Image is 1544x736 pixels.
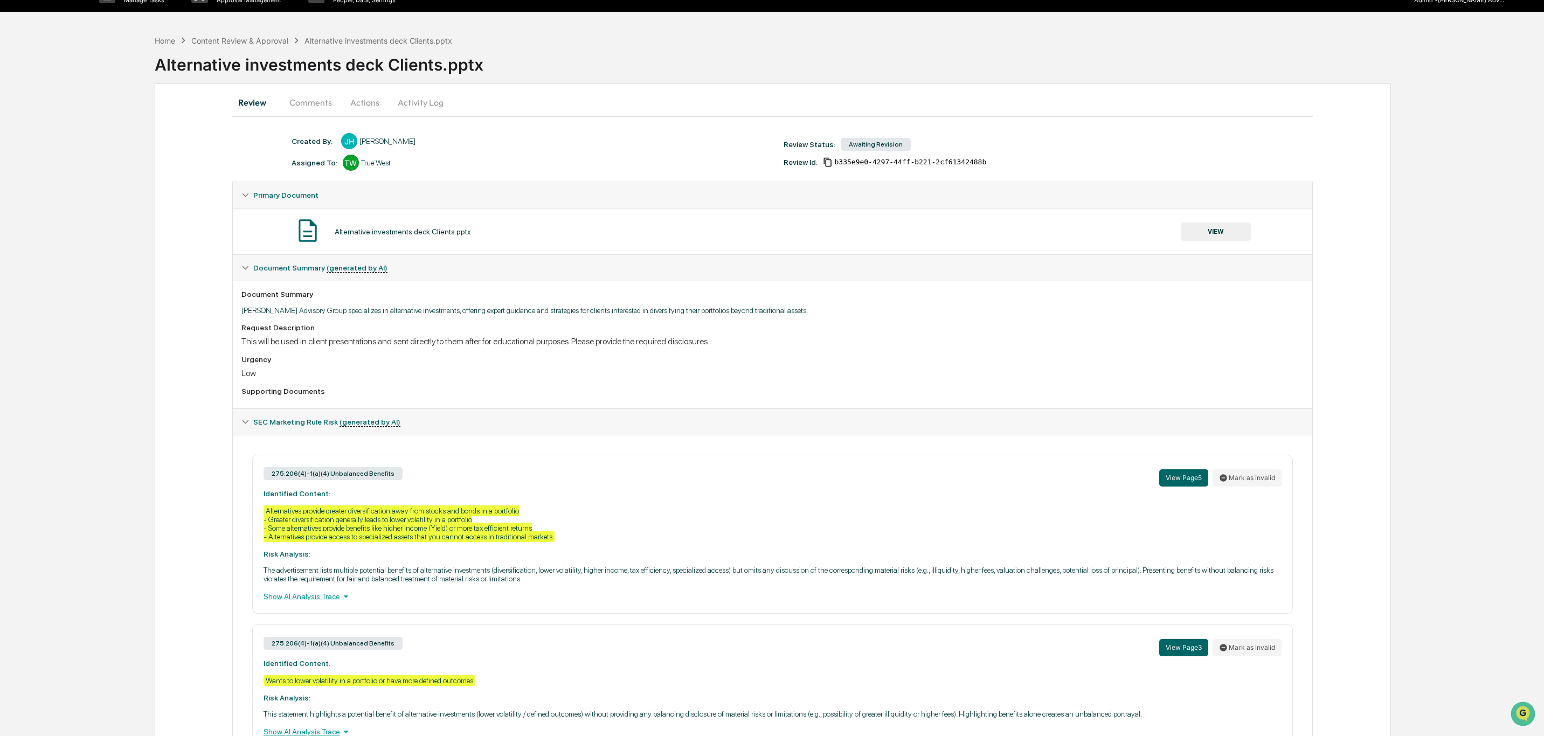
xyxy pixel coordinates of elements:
div: Review Id: [784,158,818,166]
div: Alternatives provide greater diversification away from stocks and bonds in a portfolio - Greater ... [264,505,555,542]
img: Document Icon [294,217,321,244]
span: Pylon [107,183,130,191]
span: Primary Document [253,191,319,199]
p: This statement highlights a potential benefit of alternative investments (lower volatility / defi... [264,710,1282,718]
span: b335e9e0-4297-44ff-b221-2cf61342488b [835,158,987,166]
p: How can we help? [11,23,196,40]
div: JH [341,133,357,149]
strong: Risk Analysis: [264,693,310,702]
a: 🗄️Attestations [74,132,138,151]
div: Supporting Documents [241,387,1304,395]
button: Mark as invalid [1213,469,1282,487]
div: Alternative investments deck Clients.pptx [335,227,471,236]
button: Actions [341,89,389,115]
div: Content Review & Approval [191,36,288,45]
div: 🖐️ [11,137,19,146]
div: Document Summary (generated by AI) [233,255,1313,281]
div: 275.206(4)-1(a)(4) Unbalanced Benefits [264,637,403,650]
iframe: Open customer support [1510,700,1539,730]
p: The advertisement lists multiple potential benefits of alternative investments (diversification, ... [264,566,1282,583]
div: Review Status: [784,140,835,149]
span: Preclearance [22,136,70,147]
button: Mark as invalid [1213,639,1282,656]
div: Request Description [241,323,1304,332]
span: Data Lookup [22,157,68,168]
button: Start new chat [183,86,196,99]
strong: Identified Content: [264,659,330,668]
a: 🖐️Preclearance [6,132,74,151]
strong: Risk Analysis: [264,550,310,558]
div: 🔎 [11,158,19,166]
a: Powered byPylon [76,183,130,191]
span: Document Summary [253,263,387,272]
p: [PERSON_NAME] Advisory Group specializes in alternative investments, offering expert guidance and... [241,306,1304,315]
div: Document Summary (generated by AI) [233,281,1313,408]
div: 275.206(4)-1(a)(4) Unbalanced Benefits [264,467,403,480]
div: Document Summary [241,290,1304,298]
span: Attestations [89,136,134,147]
button: View Page5 [1159,469,1208,487]
div: Assigned To: [292,158,337,167]
u: (generated by AI) [327,263,387,273]
div: 🗄️ [78,137,87,146]
div: Alternative investments deck Clients.pptx [304,36,452,45]
div: Start new chat [37,83,177,94]
img: 1746055101610-c473b297-6a78-478c-a979-82029cc54cd1 [11,83,30,102]
button: Review [232,89,281,115]
div: True West [361,158,391,167]
div: Primary Document [233,208,1313,254]
div: This will be used in client presentations and sent directly to them after for educational purpose... [241,336,1304,346]
span: SEC Marketing Rule Risk [253,418,400,426]
div: Created By: ‎ ‎ [292,137,336,145]
div: Wants to lower volatility in a portfolio or have more defined outcomes [264,675,475,686]
div: We're available if you need us! [37,94,136,102]
button: Comments [281,89,341,115]
strong: Identified Content: [264,489,330,498]
div: Low [241,368,1304,378]
div: secondary tabs example [232,89,1313,115]
div: Awaiting Revision [841,138,911,151]
button: Activity Log [389,89,452,115]
div: Home [155,36,175,45]
div: Primary Document [233,182,1313,208]
div: SEC Marketing Rule Risk (generated by AI) [233,409,1313,435]
a: 🔎Data Lookup [6,152,72,172]
button: View Page3 [1159,639,1208,656]
div: Show AI Analysis Trace [264,591,1282,602]
div: [PERSON_NAME] [359,137,416,145]
div: TW [343,155,359,171]
button: VIEW [1181,223,1251,241]
u: (generated by AI) [340,418,400,427]
div: Urgency [241,355,1304,364]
